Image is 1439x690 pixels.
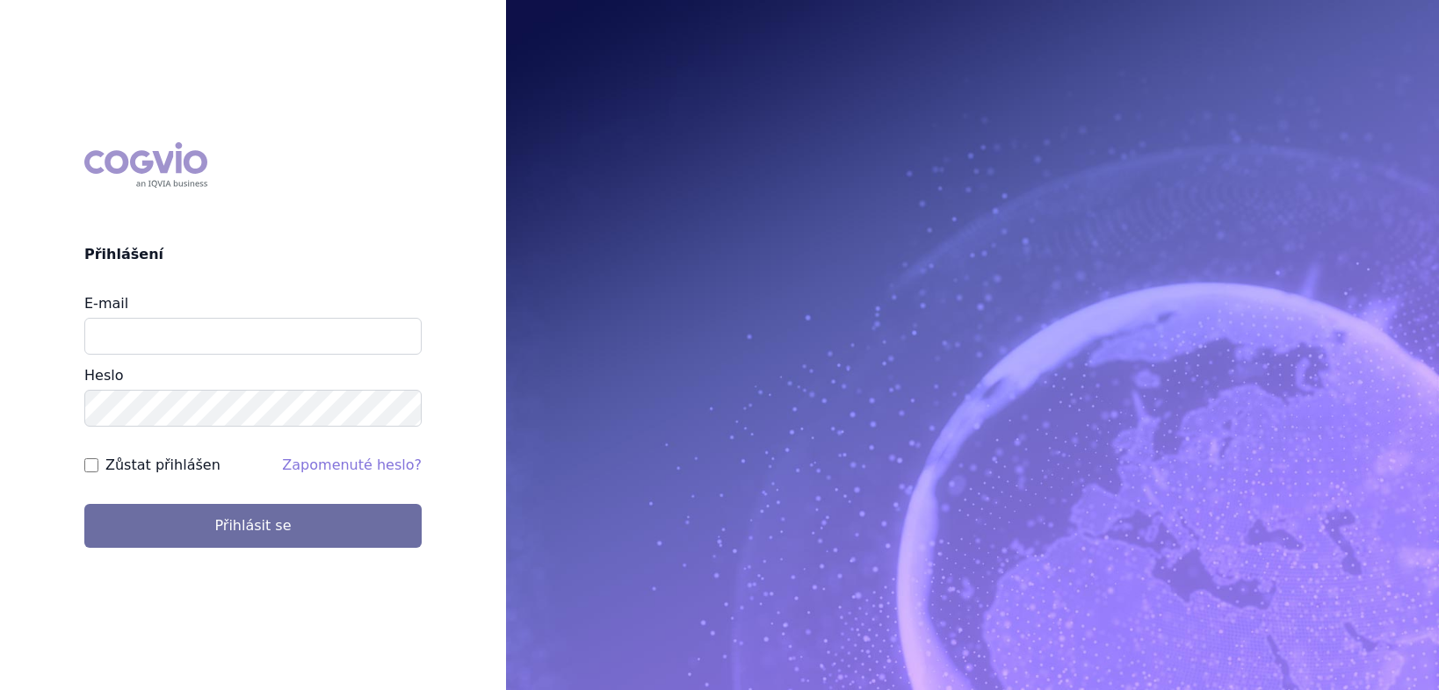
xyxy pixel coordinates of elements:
[282,456,422,473] a: Zapomenuté heslo?
[84,367,123,384] label: Heslo
[105,455,221,476] label: Zůstat přihlášen
[84,142,207,188] div: COGVIO
[84,295,128,312] label: E-mail
[84,504,422,548] button: Přihlásit se
[84,244,422,265] h2: Přihlášení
